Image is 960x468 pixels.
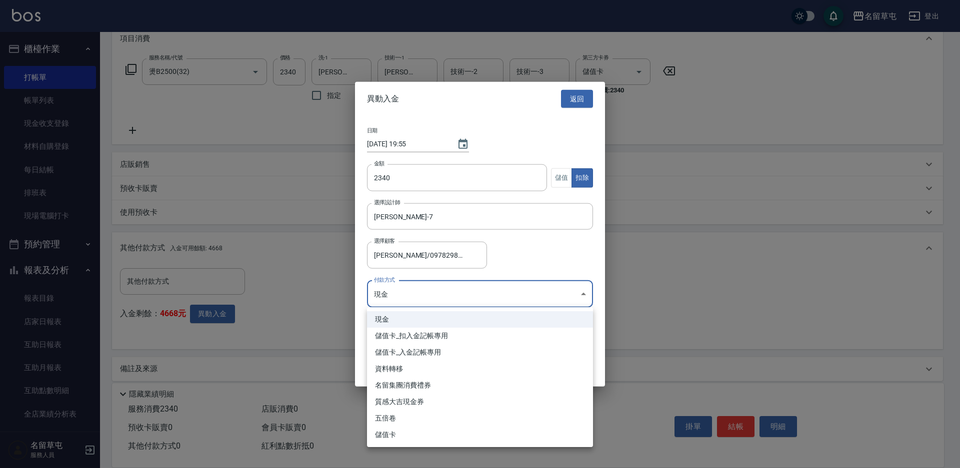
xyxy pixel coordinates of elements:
[367,427,593,443] li: 儲值卡
[367,394,593,410] li: 質感大吉現金券
[367,377,593,394] li: 名留集團消費禮券
[367,361,593,377] li: 資料轉移
[367,311,593,328] li: 現金
[367,328,593,344] li: 儲值卡_扣入金記帳專用
[367,410,593,427] li: 五倍卷
[367,344,593,361] li: 儲值卡_入金記帳專用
